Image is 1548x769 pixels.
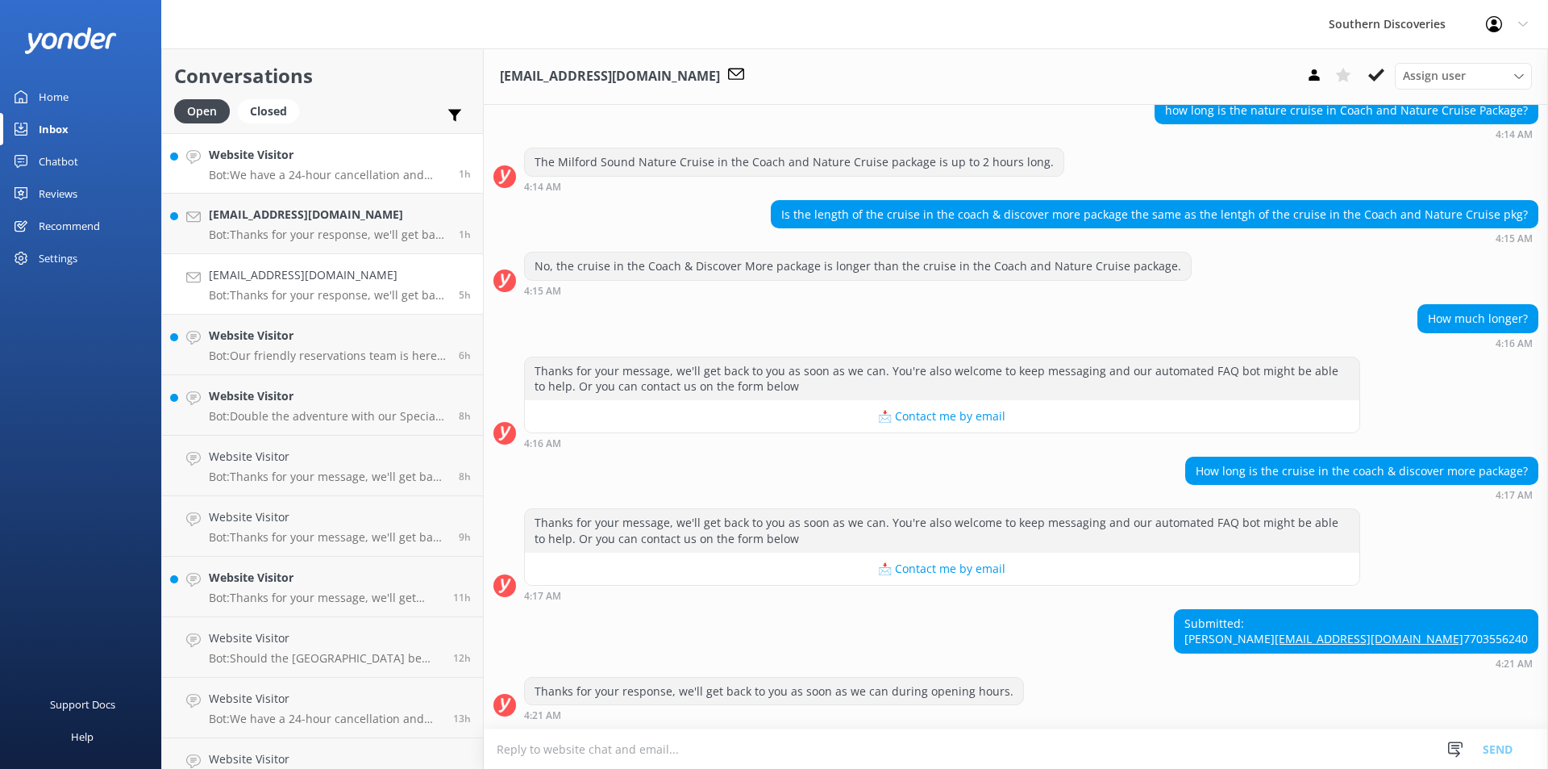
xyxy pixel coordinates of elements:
[209,651,441,666] p: Bot: Should the [GEOGRAPHIC_DATA] be closed on your day of travel and this has disrupted your cru...
[209,591,441,605] p: Bot: Thanks for your message, we'll get back to you as soon as we can. You're also welcome to kee...
[209,168,447,182] p: Bot: We have a 24-hour cancellation and amendment policy. If you notify us more than 24 hours bef...
[1418,305,1538,332] div: How much longer?
[209,349,447,363] p: Bot: Our friendly reservations team is here to help 7 days a week, from 6 AM to 8 PM.
[1155,128,1538,140] div: Sep 01 2025 04:14am (UTC +12:00) Pacific/Auckland
[209,266,447,284] h4: [EMAIL_ADDRESS][DOMAIN_NAME]
[1496,339,1533,349] strong: 4:16 AM
[162,315,483,375] a: Website VisitorBot:Our friendly reservations team is here to help 7 days a week, from 6 AM to 8 P...
[524,285,1192,296] div: Sep 01 2025 04:15am (UTC +12:00) Pacific/Auckland
[209,327,447,345] h4: Website Visitor
[24,27,117,54] img: yonder-white-logo.png
[209,206,447,224] h4: [EMAIL_ADDRESS][DOMAIN_NAME]
[1275,631,1463,646] a: [EMAIL_ADDRESS][DOMAIN_NAME]
[162,254,483,315] a: [EMAIL_ADDRESS][DOMAIN_NAME]Bot:Thanks for your response, we'll get back to you as soon as we can...
[524,181,1064,192] div: Sep 01 2025 04:14am (UTC +12:00) Pacific/Auckland
[162,678,483,738] a: Website VisitorBot:We have a 24-hour cancellation and amendment policy. If you notify us more tha...
[459,409,471,423] span: Sep 01 2025 01:58am (UTC +12:00) Pacific/Auckland
[162,375,483,436] a: Website VisitorBot:Double the adventure with our Special Deals! Visit [URL][DOMAIN_NAME].8h
[209,409,447,424] p: Bot: Double the adventure with our Special Deals! Visit [URL][DOMAIN_NAME].
[1496,234,1533,244] strong: 4:15 AM
[71,721,94,753] div: Help
[209,387,447,405] h4: Website Visitor
[525,357,1359,400] div: Thanks for your message, we'll get back to you as soon as we can. You're also welcome to keep mes...
[771,232,1538,244] div: Sep 01 2025 04:15am (UTC +12:00) Pacific/Auckland
[209,448,447,466] h4: Website Visitor
[209,530,447,545] p: Bot: Thanks for your message, we'll get back to you as soon as we can. You're also welcome to kee...
[459,470,471,483] span: Sep 01 2025 01:17am (UTC +12:00) Pacific/Auckland
[1496,491,1533,500] strong: 4:17 AM
[525,400,1359,433] button: 📩 Contact me by email
[1186,458,1538,485] div: How long is the cruise in the coach & discover more package?
[209,569,441,587] h4: Website Visitor
[525,509,1359,552] div: Thanks for your message, we'll get back to you as soon as we can. You're also welcome to keep mes...
[174,99,230,123] div: Open
[209,629,441,647] h4: Website Visitor
[209,288,447,303] p: Bot: Thanks for your response, we'll get back to you as soon as we can during opening hours.
[50,688,115,721] div: Support Docs
[39,113,69,145] div: Inbox
[453,651,471,665] span: Aug 31 2025 10:05pm (UTC +12:00) Pacific/Auckland
[459,167,471,181] span: Sep 01 2025 08:50am (UTC +12:00) Pacific/Auckland
[39,210,100,242] div: Recommend
[524,182,561,192] strong: 4:14 AM
[524,711,561,721] strong: 4:21 AM
[453,712,471,725] span: Aug 31 2025 09:03pm (UTC +12:00) Pacific/Auckland
[238,99,299,123] div: Closed
[39,178,77,210] div: Reviews
[39,242,77,274] div: Settings
[459,530,471,544] span: Sep 01 2025 01:10am (UTC +12:00) Pacific/Auckland
[209,508,447,526] h4: Website Visitor
[459,288,471,302] span: Sep 01 2025 04:21am (UTC +12:00) Pacific/Auckland
[162,557,483,617] a: Website VisitorBot:Thanks for your message, we'll get back to you as soon as we can. You're also ...
[39,145,78,178] div: Chatbot
[1403,67,1466,85] span: Assign user
[459,349,471,362] span: Sep 01 2025 03:19am (UTC +12:00) Pacific/Auckland
[500,66,720,87] h3: [EMAIL_ADDRESS][DOMAIN_NAME]
[162,496,483,557] a: Website VisitorBot:Thanks for your message, we'll get back to you as soon as we can. You're also ...
[1496,130,1533,140] strong: 4:14 AM
[524,709,1024,721] div: Sep 01 2025 04:21am (UTC +12:00) Pacific/Auckland
[209,470,447,484] p: Bot: Thanks for your message, we'll get back to you as soon as we can. You're also welcome to kee...
[772,201,1538,228] div: Is the length of the cruise in the coach & discover more package the same as the lentgh of the cr...
[209,712,441,726] p: Bot: We have a 24-hour cancellation and amendment policy. If you notify us more than 24 hours bef...
[174,61,471,91] h2: Conversations
[162,133,483,194] a: Website VisitorBot:We have a 24-hour cancellation and amendment policy. If you notify us more tha...
[162,194,483,254] a: [EMAIL_ADDRESS][DOMAIN_NAME]Bot:Thanks for your response, we'll get back to you as soon as we can...
[1417,337,1538,349] div: Sep 01 2025 04:16am (UTC +12:00) Pacific/Auckland
[524,286,561,296] strong: 4:15 AM
[525,148,1063,176] div: The Milford Sound Nature Cruise in the Coach and Nature Cruise package is up to 2 hours long.
[209,750,441,768] h4: Website Visitor
[525,553,1359,585] button: 📩 Contact me by email
[524,439,561,449] strong: 4:16 AM
[1395,63,1532,89] div: Assign User
[209,228,447,242] p: Bot: Thanks for your response, we'll get back to you as soon as we can during opening hours.
[1175,610,1538,653] div: Submitted: [PERSON_NAME] 7703556240
[209,146,447,164] h4: Website Visitor
[525,253,1191,280] div: No, the cruise in the Coach & Discover More package is longer than the cruise in the Coach and Na...
[209,690,441,708] h4: Website Visitor
[238,102,307,119] a: Closed
[1496,659,1533,669] strong: 4:21 AM
[1155,97,1538,124] div: how long is the nature cruise in Coach and Nature Cruise Package?
[1174,658,1538,669] div: Sep 01 2025 04:21am (UTC +12:00) Pacific/Auckland
[39,81,69,113] div: Home
[524,437,1360,449] div: Sep 01 2025 04:16am (UTC +12:00) Pacific/Auckland
[162,436,483,496] a: Website VisitorBot:Thanks for your message, we'll get back to you as soon as we can. You're also ...
[162,617,483,678] a: Website VisitorBot:Should the [GEOGRAPHIC_DATA] be closed on your day of travel and this has disr...
[524,591,561,601] strong: 4:17 AM
[524,590,1360,601] div: Sep 01 2025 04:17am (UTC +12:00) Pacific/Auckland
[459,228,471,241] span: Sep 01 2025 08:37am (UTC +12:00) Pacific/Auckland
[1185,489,1538,500] div: Sep 01 2025 04:17am (UTC +12:00) Pacific/Auckland
[174,102,238,119] a: Open
[525,678,1023,705] div: Thanks for your response, we'll get back to you as soon as we can during opening hours.
[453,591,471,604] span: Aug 31 2025 10:56pm (UTC +12:00) Pacific/Auckland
